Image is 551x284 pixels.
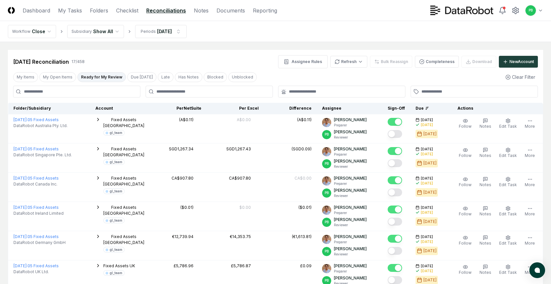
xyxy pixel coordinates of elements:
span: [DATE] : [13,234,28,239]
span: [DATE] [421,264,433,269]
button: Follow [458,175,473,189]
button: Fixed Assets [GEOGRAPHIC_DATA] [103,205,144,216]
button: Mark complete [388,176,402,184]
button: Mark complete [388,147,402,155]
a: [DATE]:05 Fixed Assets [13,146,59,151]
img: DataRobot logo [430,6,493,15]
div: $0.00 [239,205,251,210]
button: Edit Task [498,117,518,131]
div: [DATE] [421,210,433,215]
img: ACg8ocJQMOvmSPd3UL49xc9vpCPVmm11eU3MHvqasztQ5vlRzJrDCoM=s96-c [322,206,331,215]
th: Per NetSuite [150,103,207,114]
button: Mark complete [388,235,402,243]
button: Ready for My Review [77,72,126,82]
button: Blocked [204,72,227,82]
div: [DATE] [421,239,433,244]
a: [DATE]:05 Fixed Assets [13,205,59,210]
span: Fixed Assets [GEOGRAPHIC_DATA] [103,117,144,128]
span: PB [325,132,329,137]
span: PB [325,220,329,225]
div: CA$907.80 [172,175,194,181]
span: DataRobot Canada Inc. [13,181,57,187]
span: DataRobot Germany GmbH [13,240,66,246]
div: (SGD0.09) [292,146,312,152]
button: Has Notes [175,72,202,82]
span: Edit Task [499,153,517,158]
p: Preparer [334,152,367,157]
button: Follow [458,117,473,131]
div: ($0.01) [298,205,312,210]
span: [DATE] [421,205,433,210]
span: [DATE] : [13,146,28,151]
span: PB [325,278,329,283]
span: Notes [480,182,491,187]
button: Edit Task [498,175,518,189]
div: gl_team [110,218,122,223]
button: PB [525,5,537,16]
button: Mark complete [388,159,402,167]
p: [PERSON_NAME] [334,234,367,240]
div: (A$0.11) [297,117,312,123]
th: Assignee [317,103,382,114]
span: [DATE] : [13,263,28,268]
div: £5,786.87 [231,263,251,269]
div: [DATE] [423,160,437,166]
div: Due [416,105,442,111]
span: Notes [480,211,491,216]
a: [DATE]:05 Fixed Assets [13,263,59,268]
p: Reviewer [334,193,367,198]
img: Logo [8,7,15,14]
div: [DATE] [423,189,437,195]
button: Notes [478,263,493,277]
a: Folders [90,7,108,14]
p: [PERSON_NAME] [334,129,367,135]
span: Fixed Assets [GEOGRAPHIC_DATA] [103,205,144,216]
div: 17 / 458 [71,59,85,65]
button: Mark complete [388,130,402,138]
span: PB [325,249,329,254]
button: Fixed Assets [GEOGRAPHIC_DATA] [103,234,144,246]
button: Due Today [127,72,156,82]
img: ACg8ocJQMOvmSPd3UL49xc9vpCPVmm11eU3MHvqasztQ5vlRzJrDCoM=s96-c [322,118,331,127]
button: Unblocked [228,72,257,82]
a: Documents [216,7,245,14]
span: Fixed Assets UK [103,263,135,268]
span: DataRobot Ireland Limited [13,210,64,216]
button: Follow [458,205,473,218]
button: Notes [478,234,493,248]
span: Edit Task [499,211,517,216]
th: Folder/Subsidiary [8,103,91,114]
div: ($0.01) [180,205,194,210]
div: [DATE] Reconciliation [13,58,69,66]
span: [DATE] [421,234,433,239]
div: SGD1,267.43 [226,146,251,152]
a: [DATE]:05 Fixed Assets [13,117,59,122]
div: SGD1,267.34 [169,146,194,152]
div: [DATE] [421,269,433,273]
button: Follow [458,263,473,277]
button: Follow [458,234,473,248]
button: Edit Task [498,146,518,160]
span: [DATE] [421,147,433,152]
button: Mark complete [388,218,402,226]
span: Follow [459,124,472,129]
div: gl_team [110,189,122,194]
p: Preparer [334,269,367,274]
p: [PERSON_NAME] [334,205,367,210]
div: New Account [509,59,534,65]
div: Subsidiary [71,29,92,34]
div: Periods [141,29,156,34]
button: My Open Items [39,72,76,82]
p: Reviewer [334,223,367,228]
button: Edit Task [498,263,518,277]
div: A$0.00 [237,117,251,123]
div: gl_team [110,130,122,135]
button: More [523,146,536,160]
div: CA$0.00 [295,175,312,181]
div: [DATE] [421,122,433,127]
div: [DATE] [157,28,172,35]
div: [DATE] [421,152,433,157]
img: ACg8ocJQMOvmSPd3UL49xc9vpCPVmm11eU3MHvqasztQ5vlRzJrDCoM=s96-c [322,176,331,186]
div: [DATE] [423,131,437,137]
